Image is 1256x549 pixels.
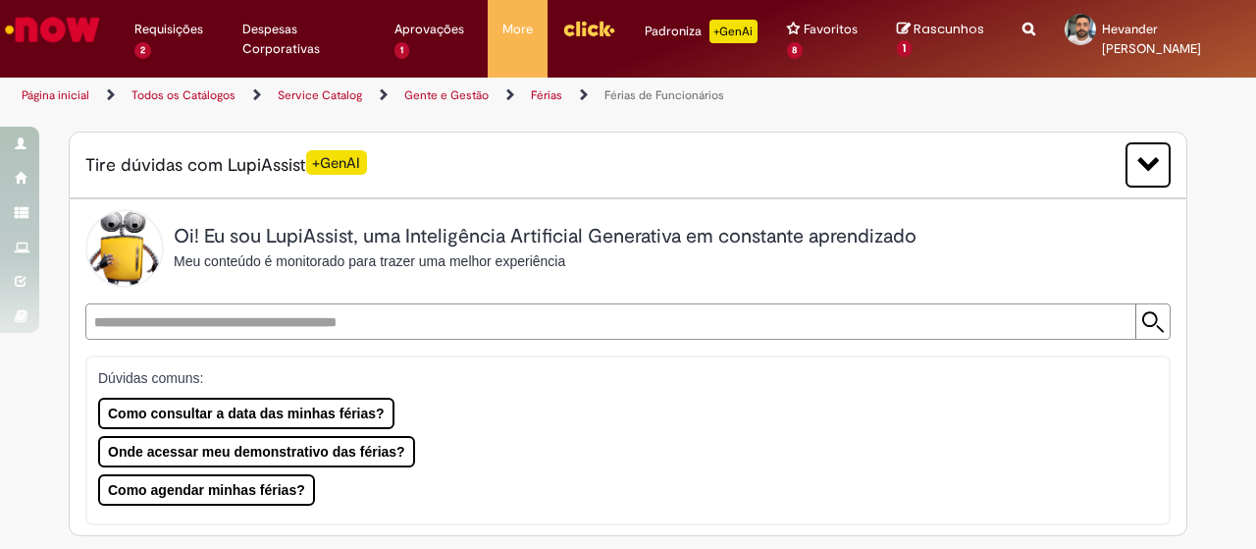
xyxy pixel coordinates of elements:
button: Como consultar a data das minhas férias? [98,398,394,429]
span: 1 [897,40,912,58]
span: Requisições [134,20,203,39]
span: Aprovações [394,20,464,39]
span: 8 [787,42,804,59]
span: Hevander [PERSON_NAME] [1102,21,1201,57]
a: Página inicial [22,87,89,103]
span: Rascunhos [914,20,984,38]
span: +GenAI [306,150,367,175]
img: click_logo_yellow_360x200.png [562,14,615,43]
img: Lupi [85,209,164,288]
a: Férias de Funcionários [604,87,724,103]
span: Tire dúvidas com LupiAssist [85,153,367,178]
span: Favoritos [804,20,858,39]
h2: Oi! Eu sou LupiAssist, uma Inteligência Artificial Generativa em constante aprendizado [174,226,916,247]
img: ServiceNow [2,10,103,49]
span: 2 [134,42,151,59]
p: +GenAi [709,20,758,43]
ul: Trilhas de página [15,78,822,114]
span: More [502,20,533,39]
input: Submit [1135,304,1170,339]
a: Service Catalog [278,87,362,103]
button: Onde acessar meu demonstrativo das férias? [98,436,415,467]
button: Como agendar minhas férias? [98,474,315,506]
a: Férias [531,87,562,103]
span: Despesas Corporativas [242,20,365,59]
a: Rascunhos [897,21,993,57]
div: Padroniza [645,20,758,43]
p: Dúvidas comuns: [98,368,1143,388]
a: Gente e Gestão [404,87,489,103]
span: Meu conteúdo é monitorado para trazer uma melhor experiência [174,253,565,269]
a: Todos os Catálogos [131,87,235,103]
span: 1 [394,42,409,59]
